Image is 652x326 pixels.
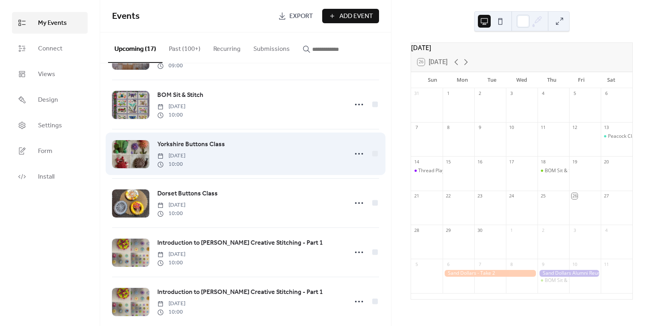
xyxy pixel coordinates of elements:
[247,32,296,62] button: Submissions
[540,125,546,131] div: 11
[538,277,569,284] div: BOM Sit & Stitch
[477,91,483,97] div: 2
[411,43,632,52] div: [DATE]
[540,91,546,97] div: 4
[12,89,88,111] a: Design
[38,172,54,182] span: Install
[477,72,507,88] div: Tue
[157,201,185,209] span: [DATE]
[477,261,483,267] div: 7
[108,32,162,63] button: Upcoming (17)
[157,259,185,267] span: 10:00
[572,261,578,267] div: 10
[157,189,218,199] span: Dorset Buttons Class
[477,125,483,131] div: 9
[413,159,419,165] div: 14
[508,193,514,199] div: 24
[12,140,88,162] a: Form
[38,18,67,28] span: My Events
[162,32,207,62] button: Past (100+)
[596,72,626,88] div: Sat
[445,125,451,131] div: 8
[603,125,609,131] div: 13
[12,115,88,136] a: Settings
[413,227,419,233] div: 28
[272,9,319,23] a: Export
[572,227,578,233] div: 3
[538,167,569,174] div: BOM Sit & Stitch
[157,152,185,160] span: [DATE]
[603,261,609,267] div: 11
[38,147,52,156] span: Form
[157,90,203,101] a: BOM Sit & Stitch
[157,62,185,70] span: 09:00
[207,32,247,62] button: Recurring
[38,121,62,131] span: Settings
[157,308,185,316] span: 10:00
[413,261,419,267] div: 5
[418,167,580,174] div: Thread Play Class - 10 Stitches using 10 Threads - Beaverton Class 3 of 4
[445,261,451,267] div: 6
[540,159,546,165] div: 18
[603,91,609,97] div: 6
[537,72,566,88] div: Thu
[112,8,140,25] span: Events
[540,261,546,267] div: 9
[508,125,514,131] div: 10
[572,159,578,165] div: 19
[38,95,58,105] span: Design
[12,38,88,59] a: Connect
[508,91,514,97] div: 3
[157,160,185,169] span: 10:00
[157,287,323,298] a: Introduction to [PERSON_NAME] Creative Stitching - Part 1
[572,193,578,199] div: 26
[477,159,483,165] div: 16
[12,12,88,34] a: My Events
[603,227,609,233] div: 4
[508,227,514,233] div: 1
[445,159,451,165] div: 15
[508,159,514,165] div: 17
[289,12,313,21] span: Export
[545,277,581,284] div: BOM Sit & Stitch
[157,189,218,199] a: Dorset Buttons Class
[411,167,443,174] div: Thread Play Class - 10 Stitches using 10 Threads - Beaverton Class 3 of 4
[157,250,185,259] span: [DATE]
[545,167,581,174] div: BOM Sit & Stitch
[157,300,185,308] span: [DATE]
[603,159,609,165] div: 20
[445,91,451,97] div: 1
[540,193,546,199] div: 25
[38,70,55,79] span: Views
[413,193,419,199] div: 21
[477,193,483,199] div: 23
[12,166,88,187] a: Install
[157,103,185,111] span: [DATE]
[447,72,477,88] div: Mon
[572,91,578,97] div: 5
[38,44,62,54] span: Connect
[601,133,632,140] div: Peacock Class 4 of 4 in Beaverton
[12,63,88,85] a: Views
[445,227,451,233] div: 29
[507,72,537,88] div: Wed
[443,270,538,277] div: Sand Dollars - Take 2
[157,209,185,218] span: 10:00
[603,193,609,199] div: 27
[413,91,419,97] div: 31
[157,139,225,150] a: Yorkshire Buttons Class
[417,72,447,88] div: Sun
[157,238,323,248] a: Introduction to [PERSON_NAME] Creative Stitching - Part 1
[157,111,185,119] span: 10:00
[508,261,514,267] div: 8
[477,227,483,233] div: 30
[538,270,601,277] div: Sand Dollars Alumni Reunion
[322,9,379,23] button: Add Event
[157,140,225,149] span: Yorkshire Buttons Class
[413,125,419,131] div: 7
[445,193,451,199] div: 22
